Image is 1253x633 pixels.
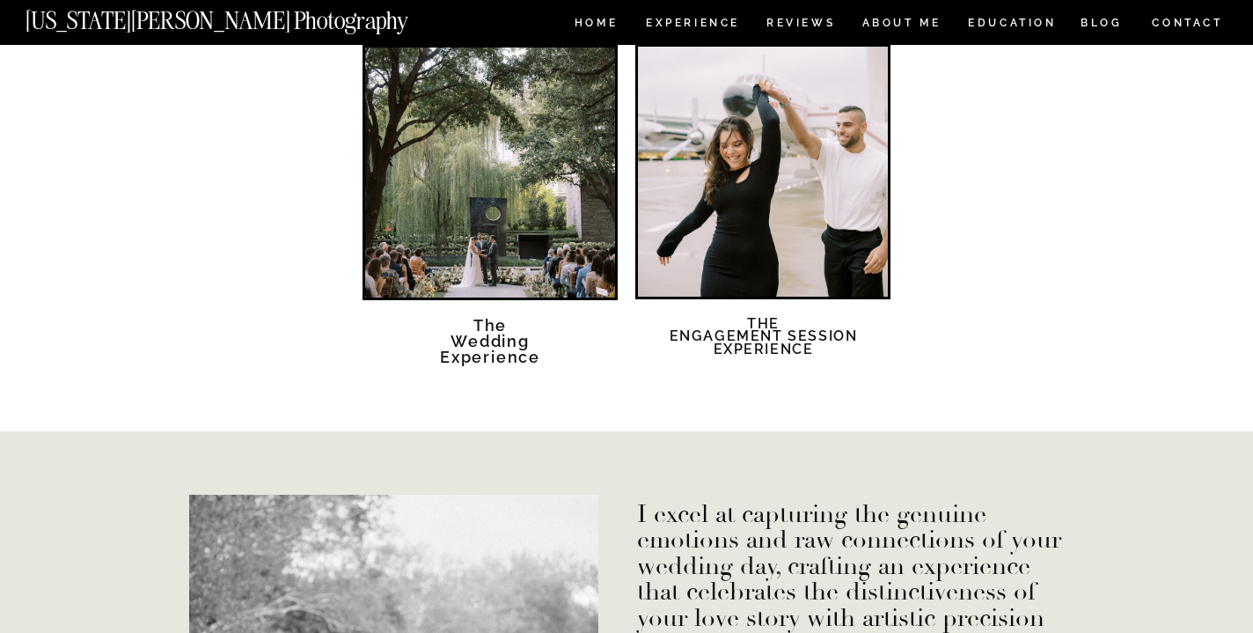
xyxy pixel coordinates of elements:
[663,318,863,386] a: TheEngagement session Experience
[414,318,566,386] h2: The Wedding Experience
[414,318,566,386] a: TheWedding Experience
[1081,18,1123,33] a: BLOG
[766,18,832,33] a: REVIEWS
[571,18,621,33] a: HOME
[861,18,942,33] a: ABOUT ME
[646,18,738,33] a: Experience
[966,18,1059,33] a: EDUCATION
[663,318,863,386] h2: The Engagement session Experience
[26,9,467,24] a: [US_STATE][PERSON_NAME] Photography
[1151,13,1224,33] a: CONTACT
